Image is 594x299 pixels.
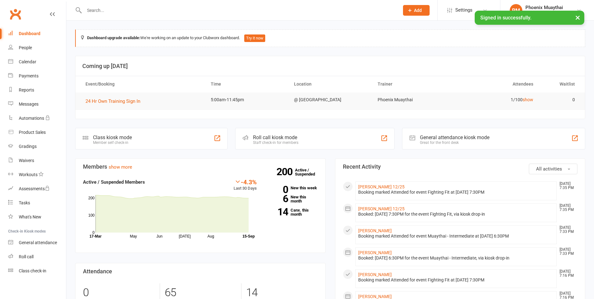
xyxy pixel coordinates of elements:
td: 5:00am-11:45pm [205,92,288,107]
div: Phoenix Muaythai [525,10,563,16]
button: Try it now [244,34,265,42]
time: [DATE] 7:33 PM [556,226,577,234]
button: 24 Hr Own Training Sign In [85,97,145,105]
div: Great for the front desk [420,140,489,145]
th: Time [205,76,288,92]
a: Waivers [8,154,66,168]
button: Add [403,5,430,16]
th: Location [288,76,372,92]
td: @ [GEOGRAPHIC_DATA] [288,92,372,107]
time: [DATE] 7:33 PM [556,248,577,256]
a: [PERSON_NAME] [358,272,392,277]
div: Phoenix Muaythai [525,5,563,10]
a: Calendar [8,55,66,69]
a: Product Sales [8,125,66,139]
div: General attendance kiosk mode [420,134,489,140]
span: 24 Hr Own Training Sign In [85,98,140,104]
div: Class kiosk mode [93,134,132,140]
button: × [572,11,583,24]
h3: Coming up [DATE] [82,63,578,69]
a: 200Active / Suspended [295,163,323,181]
div: PM [510,4,522,17]
a: Messages [8,97,66,111]
h3: Members [83,164,318,170]
div: People [19,45,32,50]
a: What's New [8,210,66,224]
div: Automations [19,116,44,121]
a: 0New this week [266,186,318,190]
h3: Attendance [83,268,318,275]
div: Product Sales [19,130,46,135]
div: Reports [19,87,34,92]
h3: Recent Activity [343,164,578,170]
span: Add [414,8,422,13]
a: 14Canx. this month [266,208,318,216]
a: [PERSON_NAME] [358,228,392,233]
th: Trainer [372,76,455,92]
span: Signed in successfully. [480,15,531,21]
time: [DATE] 7:35 PM [556,182,577,190]
div: Booked: [DATE] 7:30PM for the event Fighting Fit, via kiosk drop-in [358,212,554,217]
time: [DATE] 7:16 PM [556,270,577,278]
span: All activities [536,166,562,172]
th: Event/Booking [80,76,205,92]
div: Waivers [19,158,34,163]
a: Tasks [8,196,66,210]
div: Booking marked Attended for event Muaythai - Intermediate at [DATE] 6:30PM [358,233,554,239]
div: We're working on an update to your Clubworx dashboard. [75,29,585,47]
a: Workouts [8,168,66,182]
th: Attendees [455,76,539,92]
a: Clubworx [8,6,23,22]
strong: Active / Suspended Members [83,179,145,185]
a: People [8,41,66,55]
div: Roll call [19,254,34,259]
div: Booked: [DATE] 6:30PM for the event Muaythai - Intermediate, via kiosk drop-in [358,255,554,261]
a: [PERSON_NAME] 12/25 [358,184,405,189]
time: [DATE] 7:35 PM [556,204,577,212]
strong: 200 [276,167,295,176]
a: [PERSON_NAME] [358,250,392,255]
a: Automations [8,111,66,125]
div: Tasks [19,200,30,205]
a: Gradings [8,139,66,154]
div: Last 30 Days [234,178,257,192]
button: All activities [529,164,577,174]
a: Assessments [8,182,66,196]
th: Waitlist [539,76,581,92]
div: Member self check-in [93,140,132,145]
a: [PERSON_NAME] 12/25 [358,206,405,211]
a: General attendance kiosk mode [8,236,66,250]
a: Reports [8,83,66,97]
div: Payments [19,73,39,78]
div: Calendar [19,59,36,64]
div: Assessments [19,186,50,191]
strong: 14 [266,207,288,217]
div: Staff check-in for members [253,140,298,145]
a: show [523,97,533,102]
a: Roll call [8,250,66,264]
div: What's New [19,214,41,219]
div: Booking marked Attended for event Fighting Fit at [DATE] 7:30PM [358,190,554,195]
input: Search... [82,6,395,15]
div: Gradings [19,144,37,149]
a: show more [109,164,132,170]
div: Dashboard [19,31,40,36]
a: Payments [8,69,66,83]
div: -4.3% [234,178,257,185]
strong: 0 [266,185,288,194]
div: Messages [19,102,39,107]
a: Class kiosk mode [8,264,66,278]
strong: 6 [266,194,288,203]
a: [PERSON_NAME] [358,294,392,299]
div: Roll call kiosk mode [253,134,298,140]
td: 0 [539,92,581,107]
strong: Dashboard upgrade available: [87,35,140,40]
td: Phoenix Muaythai [372,92,455,107]
span: Settings [455,3,473,17]
a: Dashboard [8,27,66,41]
div: Class check-in [19,268,46,273]
td: 1/100 [455,92,539,107]
div: Workouts [19,172,38,177]
a: 6New this month [266,195,318,203]
div: General attendance [19,240,57,245]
